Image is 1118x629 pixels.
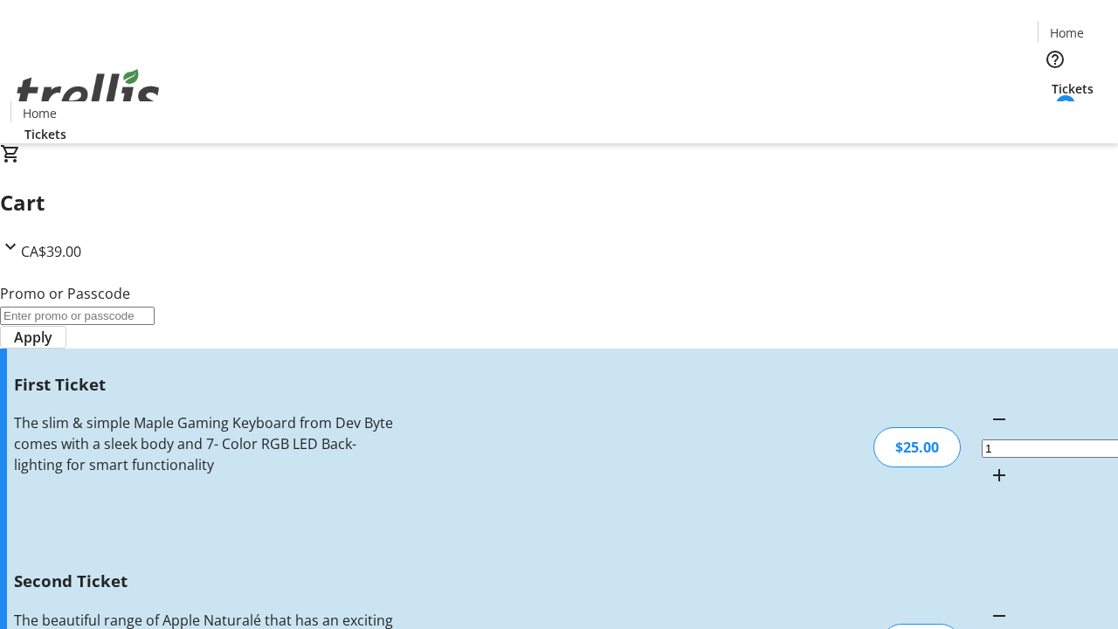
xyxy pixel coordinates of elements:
[24,125,66,143] span: Tickets
[14,412,396,475] div: The slim & simple Maple Gaming Keyboard from Dev Byte comes with a sleek body and 7- Color RGB LE...
[1039,24,1094,42] a: Home
[10,125,80,143] a: Tickets
[1038,98,1073,133] button: Cart
[21,242,81,261] span: CA$39.00
[1052,79,1094,98] span: Tickets
[23,104,57,122] span: Home
[10,50,166,137] img: Orient E2E Organization PY8owYgghp's Logo
[14,372,396,397] h3: First Ticket
[1038,42,1073,77] button: Help
[14,327,52,348] span: Apply
[873,427,961,467] div: $25.00
[1050,24,1084,42] span: Home
[982,458,1017,493] button: Increment by one
[11,104,67,122] a: Home
[14,569,396,593] h3: Second Ticket
[982,402,1017,437] button: Decrement by one
[1038,79,1108,98] a: Tickets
